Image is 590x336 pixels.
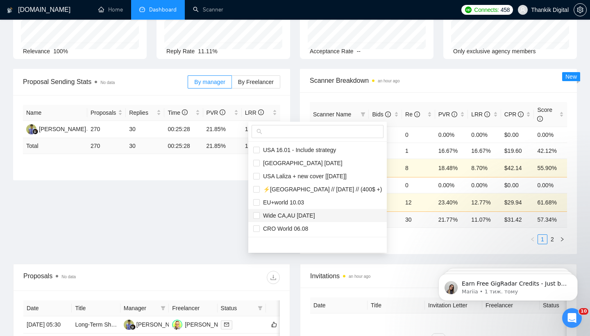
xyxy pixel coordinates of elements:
[23,138,87,154] td: Total
[245,109,264,116] span: LRR
[547,234,557,244] li: 2
[126,121,164,138] td: 30
[124,321,184,327] a: AD[PERSON_NAME]
[453,48,536,54] span: Only exclusive agency members
[39,125,86,134] div: [PERSON_NAME]
[203,138,242,154] td: 21.85 %
[129,108,155,117] span: Replies
[149,6,177,13] span: Dashboard
[468,143,501,159] td: 16.67%
[438,111,458,118] span: PVR
[560,237,565,242] span: right
[402,211,435,227] td: 30
[185,320,232,329] div: [PERSON_NAME]
[23,316,72,334] td: [DATE] 05:30
[260,186,382,193] span: ⚡️[GEOGRAPHIC_DATA] // [DATE] // (400$ +)
[313,111,351,118] span: Scanner Name
[349,274,370,279] time: an hour ago
[260,199,304,206] span: EU+world 10.03
[220,109,225,115] span: info-circle
[32,129,38,134] img: gigradar-bm.png
[260,225,308,232] span: CRO World 06.08
[164,138,203,154] td: 00:25:28
[468,177,501,193] td: 0.00%
[126,105,164,121] th: Replies
[168,109,187,116] span: Time
[468,211,501,227] td: 11.07 %
[23,77,188,87] span: Proposal Sending Stats
[194,79,225,85] span: By manager
[91,108,116,117] span: Proposals
[256,302,264,314] span: filter
[260,147,336,153] span: USA 16.01 - Include strategy
[534,211,567,227] td: 57.34 %
[53,48,68,54] span: 100%
[468,127,501,143] td: 0.00%
[537,107,552,122] span: Score
[574,7,586,13] span: setting
[206,109,226,116] span: PVR
[574,7,587,13] a: setting
[139,7,145,12] span: dashboard
[402,193,435,211] td: 12
[98,6,123,13] a: homeHome
[136,320,184,329] div: [PERSON_NAME]
[435,177,468,193] td: 0.00%
[258,306,263,311] span: filter
[530,237,535,242] span: left
[501,193,534,211] td: $29.94
[565,73,577,80] span: New
[501,143,534,159] td: $19.60
[61,275,76,279] span: No data
[452,111,457,117] span: info-circle
[23,48,50,54] span: Relevance
[402,159,435,177] td: 8
[87,105,126,121] th: Proposals
[518,111,524,117] span: info-circle
[169,300,217,316] th: Freelancer
[484,111,490,117] span: info-circle
[435,127,468,143] td: 0.00%
[7,4,13,17] img: logo
[471,111,490,118] span: LRR
[258,109,264,115] span: info-circle
[534,177,567,193] td: 0.00%
[414,111,420,117] span: info-circle
[310,271,567,281] span: Invitations
[435,143,468,159] td: 16.67%
[166,48,195,54] span: Reply Rate
[269,320,279,329] button: like
[260,173,347,179] span: USA Laliza + new cover [[DATE]]
[23,300,72,316] th: Date
[126,138,164,154] td: 30
[528,234,538,244] button: left
[557,234,567,244] li: Next Page
[26,125,86,132] a: AD[PERSON_NAME]
[474,5,499,14] span: Connects:
[75,321,240,328] a: Long-Term Shopify Expert Needed for Store & Market Expansion
[26,124,36,134] img: AD
[23,105,87,121] th: Name
[534,143,567,159] td: 42.12%
[359,108,367,120] span: filter
[368,297,425,313] th: Title
[548,235,557,244] a: 2
[468,193,501,211] td: 12.77%
[242,121,280,138] td: 11.11%
[267,274,279,281] span: download
[501,177,534,193] td: $0.00
[528,234,538,244] li: Previous Page
[425,297,482,313] th: Invitation Letter
[130,324,136,330] img: gigradar-bm.png
[238,79,274,85] span: By Freelancer
[260,212,315,219] span: Wide CA,AU [DATE]
[124,320,134,330] img: AD
[501,5,510,14] span: 458
[72,300,120,316] th: Title
[357,48,361,54] span: --
[501,127,534,143] td: $0.00
[378,79,399,83] time: an hour ago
